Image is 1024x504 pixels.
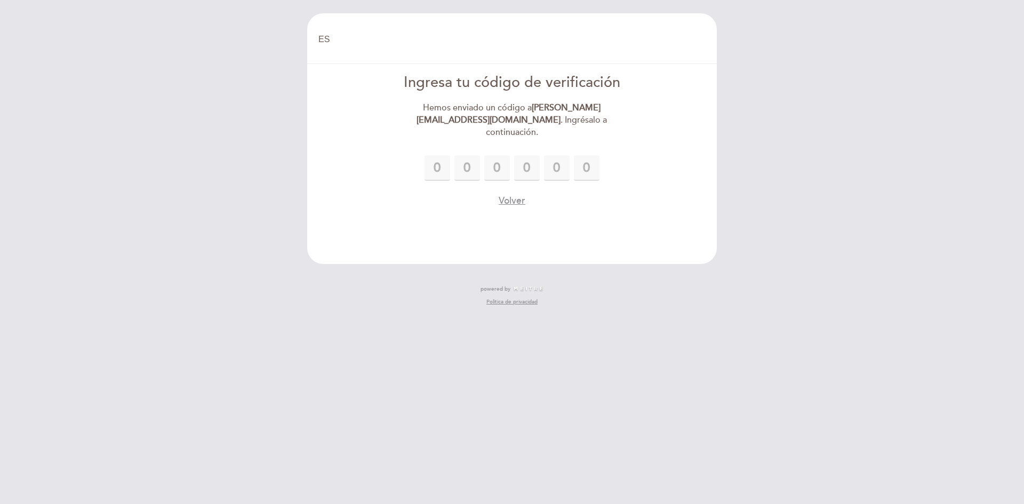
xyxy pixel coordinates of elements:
input: 0 [544,155,570,181]
a: powered by [481,285,543,293]
input: 0 [454,155,480,181]
a: Política de privacidad [486,298,538,306]
strong: [PERSON_NAME][EMAIL_ADDRESS][DOMAIN_NAME] [417,102,601,125]
span: powered by [481,285,510,293]
button: Volver [499,194,525,207]
input: 0 [425,155,450,181]
img: MEITRE [513,286,543,292]
input: 0 [484,155,510,181]
div: Ingresa tu código de verificación [390,73,635,93]
input: 0 [514,155,540,181]
div: Hemos enviado un código a . Ingrésalo a continuación. [390,102,635,139]
input: 0 [574,155,599,181]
